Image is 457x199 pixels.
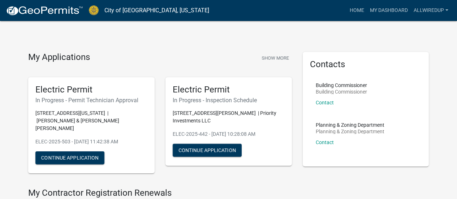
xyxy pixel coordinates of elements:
button: Show More [259,52,292,64]
p: Planning & Zoning Department [316,122,384,127]
p: [STREET_ADDRESS][PERSON_NAME] | Priority Investments LLC [173,109,285,125]
h4: My Applications [28,52,90,63]
a: My Dashboard [367,4,411,17]
p: ELEC-2025-503 - [DATE] 11:42:38 AM [35,138,147,146]
h5: Electric Permit [173,85,285,95]
button: Continue Application [35,151,104,164]
a: Contact [316,139,334,145]
h4: My Contractor Registration Renewals [28,188,292,198]
p: Planning & Zoning Department [316,129,384,134]
a: City of [GEOGRAPHIC_DATA], [US_STATE] [104,4,209,17]
p: Building Commissioner [316,89,367,94]
h5: Contacts [310,59,422,70]
a: Home [347,4,367,17]
img: City of Jeffersonville, Indiana [89,5,99,15]
p: ELEC-2025-442 - [DATE] 10:28:08 AM [173,130,285,138]
p: [STREET_ADDRESS][US_STATE] | [PERSON_NAME] & [PERSON_NAME] [PERSON_NAME] [35,109,147,132]
h6: In Progress - Inspection Schedule [173,97,285,104]
h6: In Progress - Permit Technician Approval [35,97,147,104]
button: Continue Application [173,144,242,157]
p: Building Commissioner [316,83,367,88]
h5: Electric Permit [35,85,147,95]
a: Contact [316,100,334,105]
a: Allwiredup [411,4,451,17]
